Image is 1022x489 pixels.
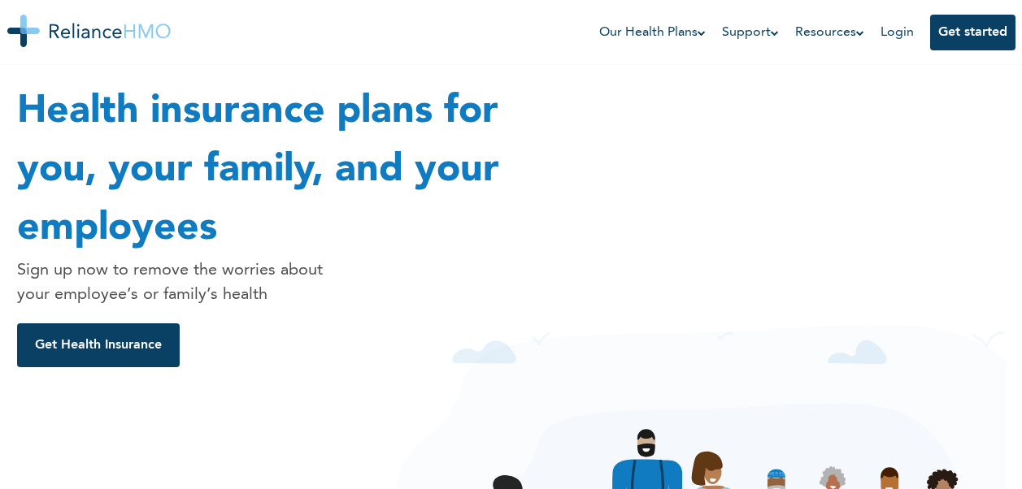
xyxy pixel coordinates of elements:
[599,23,706,42] a: Our Health Plans
[17,258,331,307] p: Sign up now to remove the worries about your employee’s or family’s health
[7,15,171,47] img: Reliance HMO's Logo
[881,26,914,39] a: Login
[17,83,562,258] h1: Health insurance plans for you, your family, and your employees
[795,23,864,42] a: Resources
[17,323,180,367] button: Get Health Insurance
[722,23,779,42] a: Support
[930,15,1015,50] button: Get started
